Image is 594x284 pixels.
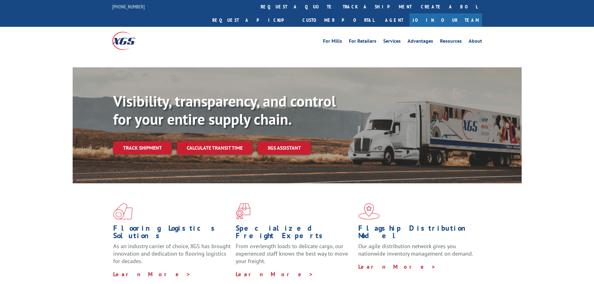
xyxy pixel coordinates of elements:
[349,39,376,46] a: For Retailers
[113,141,172,154] a: Track shipment
[236,271,313,278] a: Learn More >
[298,13,379,27] a: Customer Portal
[112,3,145,10] a: [PHONE_NUMBER]
[113,271,191,278] a: Learn More >
[208,13,298,27] a: Request a pickup
[113,91,336,129] b: Visibility, transparency, and control for your entire supply chain.
[113,224,231,243] h1: Flooring Logistics Solutions
[409,13,482,27] a: Join Our Team
[113,203,133,219] img: xgs-icon-total-supply-chain-intelligence-red
[177,141,253,155] a: Calculate transit time
[323,39,342,46] a: For Mills
[383,39,401,46] a: Services
[379,13,409,27] a: Agent
[440,39,462,46] a: Resources
[469,39,482,46] a: About
[358,243,473,257] span: Our agile distribution network gives you nationwide inventory management on demand.
[236,224,354,243] h1: Specialized Freight Experts
[236,243,354,270] p: From overlength loads to delicate cargo, our experienced staff knows the best way to move your fr...
[358,263,436,270] a: Learn More >
[236,203,250,219] img: xgs-icon-focused-on-flooring-red
[358,203,380,219] img: xgs-icon-flagship-distribution-model-red
[358,224,476,243] h1: Flagship Distribution Model
[113,243,231,265] span: As an industry carrier of choice, XGS has brought innovation and dedication to flooring logistics...
[258,141,311,155] a: XGS ASSISTANT
[408,39,433,46] a: Advantages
